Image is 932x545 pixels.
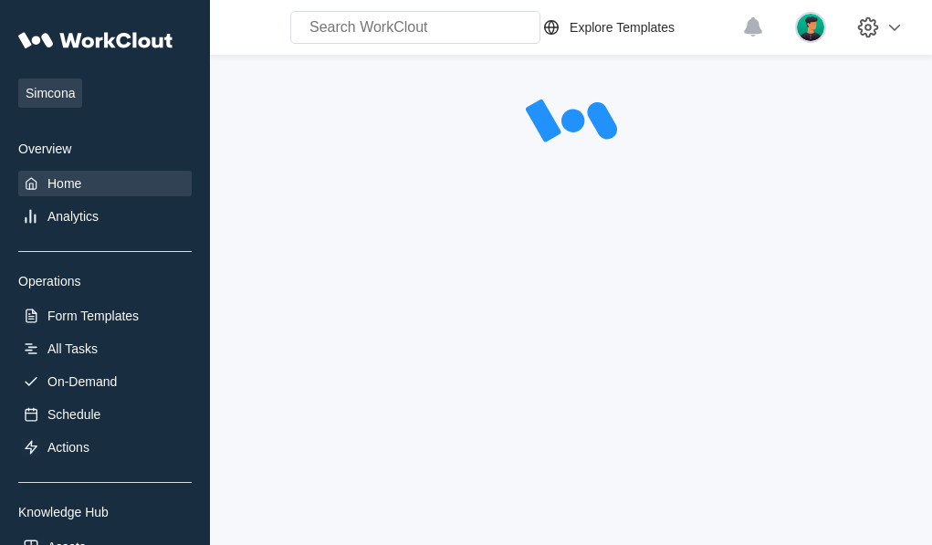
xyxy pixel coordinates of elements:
div: Schedule [47,407,100,422]
img: user.png [795,12,826,43]
a: All Tasks [18,336,192,362]
a: Actions [18,435,192,460]
div: Explore Templates [570,20,675,35]
a: Analytics [18,204,192,229]
div: Analytics [47,209,99,224]
div: Form Templates [47,309,139,323]
a: Schedule [18,402,192,427]
div: Operations [18,274,192,288]
a: Form Templates [18,303,192,329]
div: On-Demand [47,374,117,389]
a: On-Demand [18,369,192,394]
a: Explore Templates [540,16,733,38]
div: Knowledge Hub [18,505,192,519]
div: Home [47,176,81,191]
div: Actions [47,440,89,455]
div: Overview [18,141,192,156]
a: Home [18,171,192,196]
div: All Tasks [47,341,98,356]
span: Simcona [18,79,82,108]
input: Search WorkClout [290,11,540,44]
